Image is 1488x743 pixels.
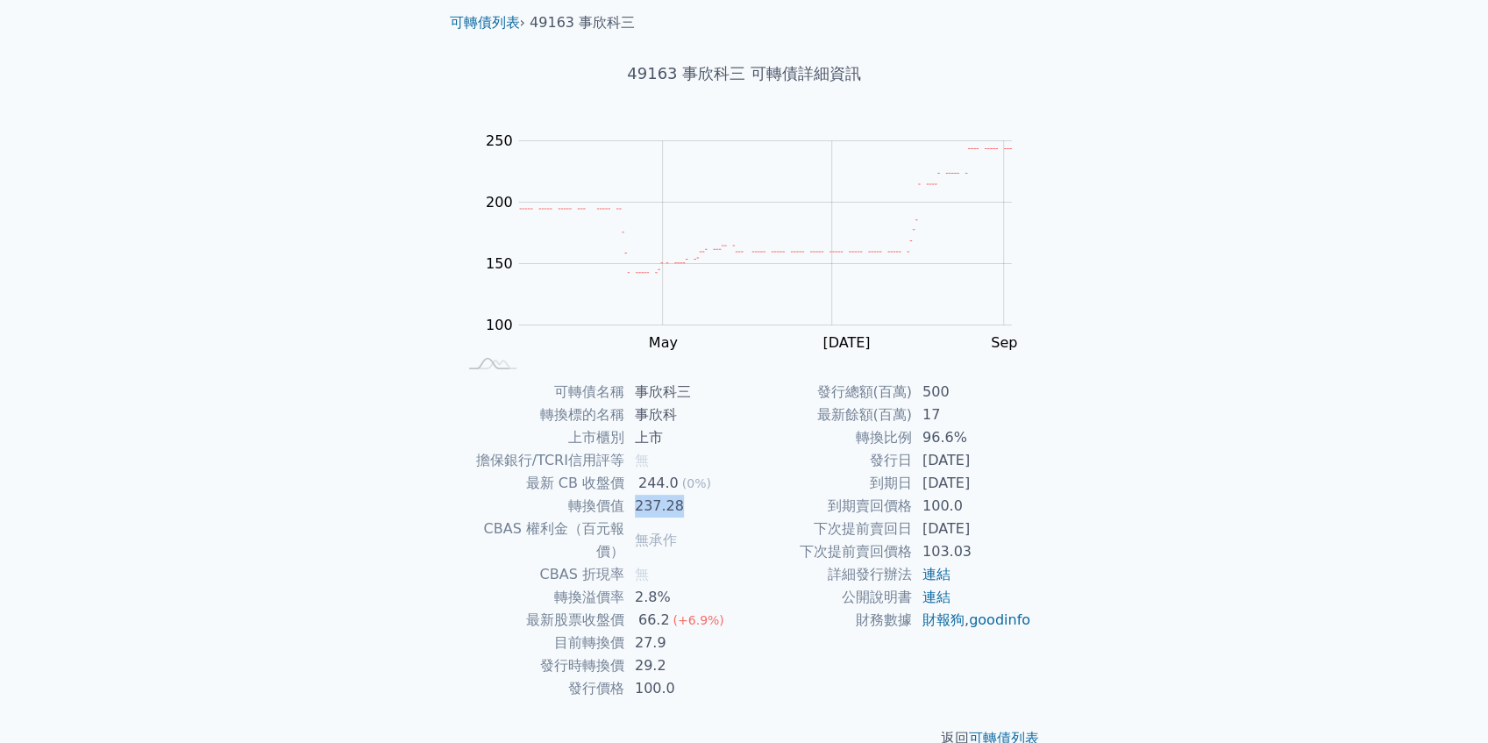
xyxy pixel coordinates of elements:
[912,495,1032,518] td: 100.0
[912,404,1032,426] td: 17
[457,563,624,586] td: CBAS 折現率
[744,518,912,540] td: 下次提前賣回日
[624,654,744,677] td: 29.2
[635,532,677,548] span: 無承作
[624,632,744,654] td: 27.9
[744,609,912,632] td: 財務數據
[530,12,635,33] li: 49163 事欣科三
[476,132,1037,387] g: Chart
[649,334,678,351] tspan: May
[682,476,711,490] span: (0%)
[457,677,624,700] td: 發行價格
[744,472,912,495] td: 到期日
[624,586,744,609] td: 2.8%
[922,611,965,628] a: 財報狗
[457,586,624,609] td: 轉換溢價率
[912,426,1032,449] td: 96.6%
[457,518,624,563] td: CBAS 權利金（百元報價）
[912,609,1032,632] td: ,
[457,381,624,404] td: 可轉債名稱
[1400,659,1488,743] div: 聊天小工具
[624,677,744,700] td: 100.0
[912,540,1032,563] td: 103.03
[744,404,912,426] td: 最新餘額(百萬)
[744,449,912,472] td: 發行日
[912,518,1032,540] td: [DATE]
[457,472,624,495] td: 最新 CB 收盤價
[486,255,513,272] tspan: 150
[635,452,649,468] span: 無
[969,611,1030,628] a: goodinfo
[486,194,513,211] tspan: 200
[624,495,744,518] td: 237.28
[822,334,870,351] tspan: [DATE]
[436,61,1053,86] h1: 49163 事欣科三 可轉債詳細資訊
[744,563,912,586] td: 詳細發行辦法
[744,426,912,449] td: 轉換比例
[922,589,950,605] a: 連結
[457,609,624,632] td: 最新股票收盤價
[624,381,744,404] td: 事欣科三
[457,632,624,654] td: 目前轉換價
[744,381,912,404] td: 發行總額(百萬)
[457,654,624,677] td: 發行時轉換價
[912,449,1032,472] td: [DATE]
[635,472,682,495] div: 244.0
[457,426,624,449] td: 上市櫃別
[457,449,624,472] td: 擔保銀行/TCRI信用評等
[922,566,950,582] a: 連結
[457,404,624,426] td: 轉換標的名稱
[744,495,912,518] td: 到期賣回價格
[912,381,1032,404] td: 500
[744,540,912,563] td: 下次提前賣回價格
[450,12,525,33] li: ›
[673,613,723,627] span: (+6.9%)
[635,609,673,632] div: 66.2
[624,426,744,449] td: 上市
[486,317,513,333] tspan: 100
[624,404,744,426] td: 事欣科
[1400,659,1488,743] iframe: Chat Widget
[457,495,624,518] td: 轉換價值
[744,586,912,609] td: 公開說明書
[991,334,1017,351] tspan: Sep
[450,14,520,31] a: 可轉債列表
[912,472,1032,495] td: [DATE]
[486,132,513,149] tspan: 250
[635,566,649,582] span: 無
